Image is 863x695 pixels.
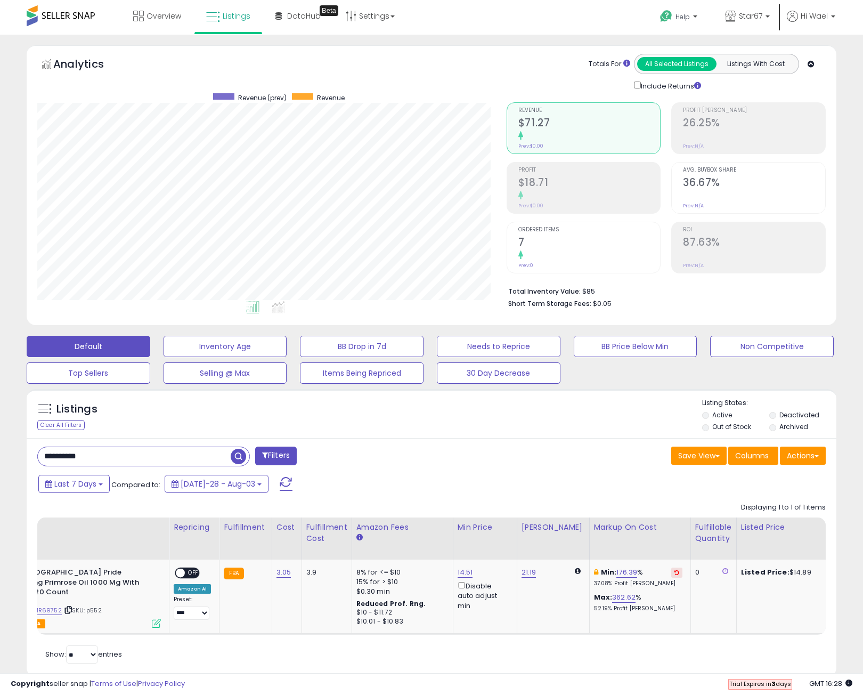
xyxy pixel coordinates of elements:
[712,422,751,431] label: Out of Stock
[356,617,445,626] div: $10.01 - $10.83
[675,12,690,21] span: Help
[356,533,363,543] small: Amazon Fees.
[146,11,181,21] span: Overview
[458,522,512,533] div: Min Price
[671,447,727,465] button: Save View
[437,362,560,384] button: 30 Day Decrease
[458,580,509,611] div: Disable auto adjust min
[779,410,819,419] label: Deactivated
[165,475,268,493] button: [DATE]-28 - Aug-03
[38,475,110,493] button: Last 7 Days
[695,568,728,577] div: 0
[54,479,96,489] span: Last 7 Days
[15,568,145,600] b: [DEMOGRAPHIC_DATA] Pride Evening Primrose Oil 1000 Mg With Gla, 120 Count
[589,518,690,560] th: The percentage added to the cost of goods (COGS) that forms the calculator for Min & Max prices.
[356,568,445,577] div: 8% for <= $10
[111,480,160,490] span: Compared to:
[238,93,287,102] span: Revenue (prev)
[593,298,612,309] span: $0.05
[356,577,445,587] div: 15% for > $10
[683,262,704,269] small: Prev: N/A
[594,568,682,587] div: %
[437,336,560,357] button: Needs to Reprice
[37,420,85,430] div: Clear All Filters
[728,447,778,465] button: Columns
[164,362,287,384] button: Selling @ Max
[710,336,834,357] button: Non Competitive
[741,568,829,577] div: $14.89
[683,203,704,209] small: Prev: N/A
[306,568,344,577] div: 3.9
[616,567,637,578] a: 176.39
[181,479,255,489] span: [DATE]-28 - Aug-03
[508,287,581,296] b: Total Inventory Value:
[63,606,102,615] span: | SKU: p552
[683,236,825,250] h2: 87.63%
[508,284,818,297] li: $85
[518,117,661,131] h2: $71.27
[518,143,543,149] small: Prev: $0.00
[683,176,825,191] h2: 36.67%
[518,167,661,173] span: Profit
[652,2,708,35] a: Help
[594,522,686,533] div: Markup on Cost
[356,587,445,596] div: $0.30 min
[223,11,250,21] span: Listings
[224,522,267,533] div: Fulfillment
[276,522,297,533] div: Cost
[695,522,732,544] div: Fulfillable Quantity
[522,567,536,578] a: 21.19
[174,522,215,533] div: Repricing
[589,59,630,69] div: Totals For
[174,584,211,594] div: Amazon AI
[594,580,682,587] p: 37.08% Profit [PERSON_NAME]
[56,402,97,417] h5: Listings
[356,608,445,617] div: $10 - $11.72
[300,362,424,384] button: Items Being Repriced
[739,11,762,21] span: Star67
[809,678,852,689] span: 2025-08-11 16:28 GMT
[317,93,345,102] span: Revenue
[716,57,795,71] button: Listings With Cost
[712,410,732,419] label: Active
[356,599,426,608] b: Reduced Prof. Rng.
[174,596,211,620] div: Preset:
[741,567,789,577] b: Listed Price:
[735,450,769,461] span: Columns
[702,398,837,408] p: Listing States:
[458,567,473,578] a: 14.51
[300,336,424,357] button: BB Drop in 7d
[185,569,202,578] span: OFF
[637,57,717,71] button: All Selected Listings
[91,678,136,689] a: Terms of Use
[27,336,150,357] button: Default
[320,5,338,16] div: Tooltip anchor
[164,336,287,357] button: Inventory Age
[306,522,347,544] div: Fulfillment Cost
[683,117,825,131] h2: 26.25%
[771,680,776,688] b: 3
[601,567,617,577] b: Min:
[518,236,661,250] h2: 7
[287,11,321,21] span: DataHub
[594,593,682,612] div: %
[255,447,297,465] button: Filters
[626,79,714,92] div: Include Returns
[801,11,828,21] span: Hi Wael
[787,11,835,35] a: Hi Wael
[27,362,150,384] button: Top Sellers
[683,227,825,233] span: ROI
[11,679,185,689] div: seller snap | |
[53,56,125,74] h5: Analytics
[518,203,543,209] small: Prev: $0.00
[518,227,661,233] span: Ordered Items
[612,592,636,603] a: 362.62
[741,503,826,513] div: Displaying 1 to 1 of 1 items
[508,299,591,308] b: Short Term Storage Fees:
[356,522,449,533] div: Amazon Fees
[660,10,673,23] i: Get Help
[780,447,826,465] button: Actions
[779,422,808,431] label: Archived
[23,606,62,615] a: B004R69752
[522,522,585,533] div: [PERSON_NAME]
